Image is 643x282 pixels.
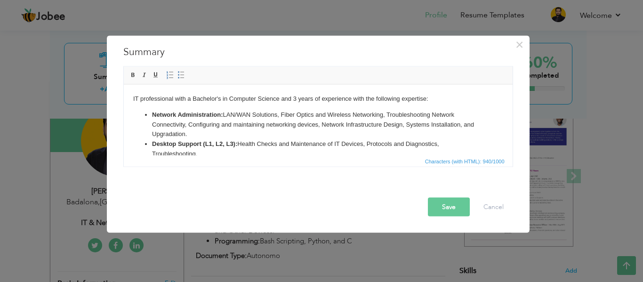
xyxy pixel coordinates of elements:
[423,157,506,165] span: Characters (with HTML): 940/1000
[28,55,361,74] li: Health Checks and Maintenance of IT Devices, Protocols and Diagnostics, Troubleshooting.
[474,197,513,216] button: Cancel
[28,56,113,63] strong: Desktop Support (L1, L2, L3):
[165,70,175,80] a: Insert/Remove Numbered List
[176,70,186,80] a: Insert/Remove Bulleted List
[423,157,507,165] div: Statistics
[9,9,379,129] body: IT professional with a Bachelor's in Computer Science and 3 years of experience with the followin...
[515,36,523,53] span: ×
[123,45,513,59] h3: Summary
[124,84,513,155] iframe: Rich Text Editor, summaryEditor
[28,26,99,33] strong: Network Administration:
[128,70,138,80] a: Bold
[28,25,361,55] li: LAN/WAN Solutions, Fiber Optics and Wireless Networking, Troubleshooting Network Connectivity, Co...
[512,37,527,52] button: Close
[151,70,161,80] a: Underline
[428,197,470,216] button: Save
[139,70,150,80] a: Italic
